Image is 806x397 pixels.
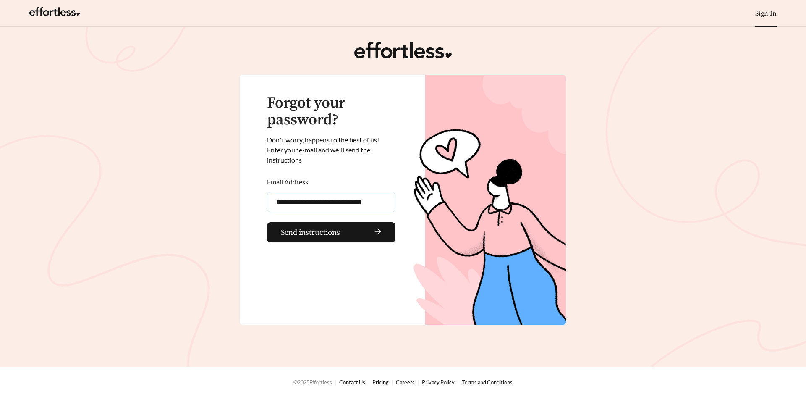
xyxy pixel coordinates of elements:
label: Email Address [267,172,308,192]
a: Privacy Policy [422,379,455,386]
input: Email Address [267,192,395,212]
a: Careers [396,379,415,386]
button: Send instructionsarrow-right [267,222,395,242]
span: Send instructions [281,227,340,238]
a: Contact Us [339,379,365,386]
div: Don ´ t worry, happens to the best of us! Enter your e-mail and we ´ ll send the instructions [267,135,395,165]
a: Terms and Conditions [462,379,513,386]
h3: Forgot your password? [267,95,395,128]
span: arrow-right [343,228,382,237]
a: Pricing [372,379,389,386]
a: Sign In [755,9,777,18]
span: © 2025 Effortless [293,379,332,386]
